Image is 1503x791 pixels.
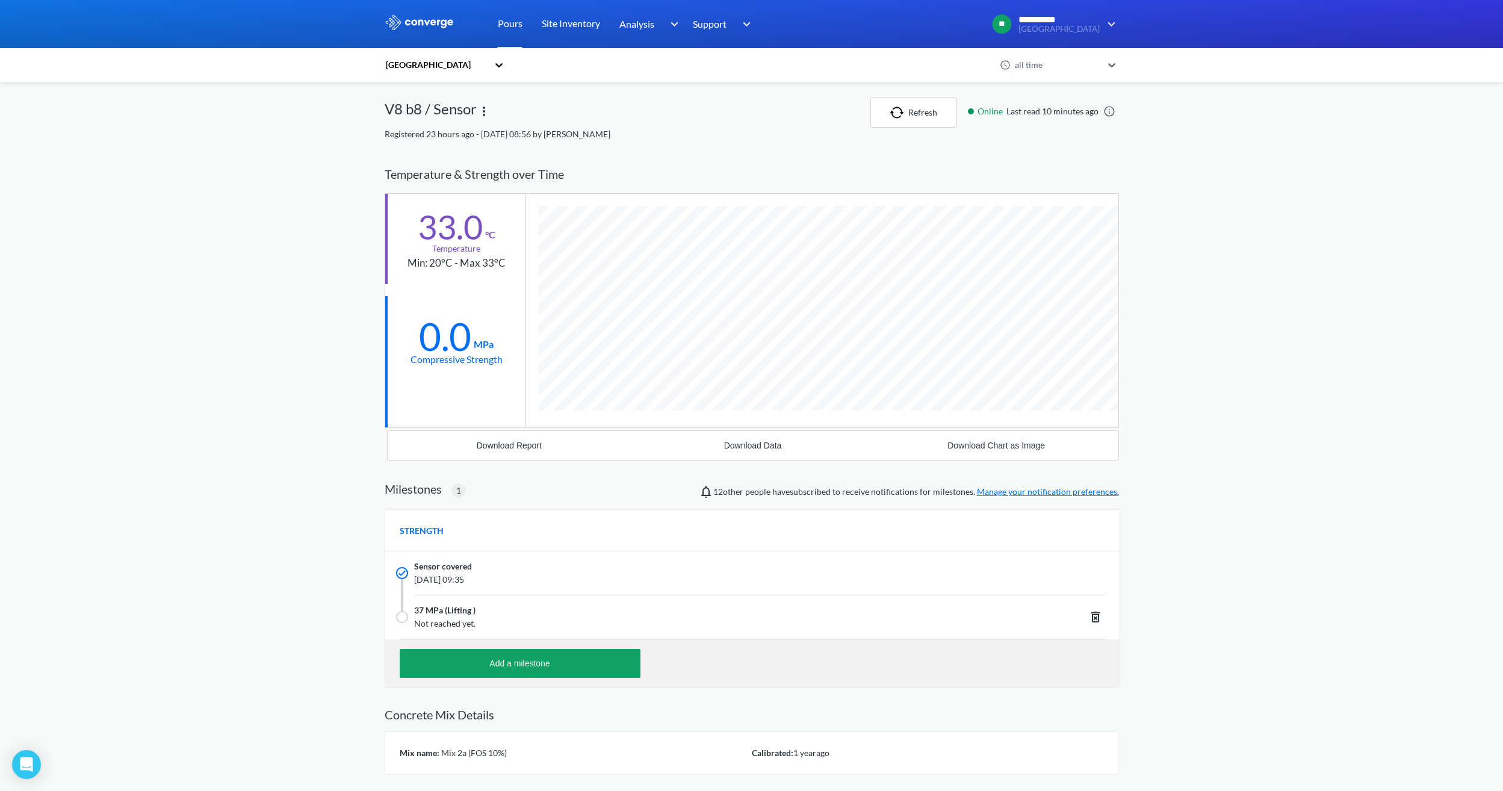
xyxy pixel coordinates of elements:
[439,748,507,758] span: Mix 2a (FOS 10%)
[735,17,754,31] img: downArrow.svg
[724,441,782,450] div: Download Data
[977,486,1119,497] a: Manage your notification preferences.
[385,482,442,496] h2: Milestones
[1012,58,1102,72] div: all time
[414,604,476,617] span: 37 MPa (Lifting )
[631,431,875,460] button: Download Data
[400,524,444,538] span: STRENGTH
[432,242,480,255] div: Temperature
[947,441,1045,450] div: Download Chart as Image
[12,750,41,779] div: Open Intercom Messenger
[1000,60,1011,70] img: icon-clock.svg
[388,431,631,460] button: Download Report
[477,441,542,450] div: Download Report
[414,617,959,630] span: Not reached yet.
[385,155,1119,193] div: Temperature & Strength over Time
[713,485,1119,498] span: people have subscribed to receive notifications for milestones.
[962,105,1119,118] div: Last read 10 minutes ago
[385,14,454,30] img: logo_ewhite.svg
[890,107,908,119] img: icon-refresh.svg
[414,560,472,573] span: Sensor covered
[1018,25,1100,34] span: [GEOGRAPHIC_DATA]
[414,573,959,586] span: [DATE] 09:35
[456,484,461,497] span: 1
[477,104,491,119] img: more.svg
[1100,17,1119,31] img: downArrow.svg
[870,98,957,128] button: Refresh
[385,98,477,128] div: V8 b8 / Sensor
[419,321,471,352] div: 0.0
[385,129,610,139] span: Registered 23 hours ago - [DATE] 08:56 by [PERSON_NAME]
[875,431,1118,460] button: Download Chart as Image
[978,105,1006,118] span: Online
[693,16,727,31] span: Support
[411,352,503,367] div: Compressive Strength
[400,649,640,678] button: Add a milestone
[385,707,1119,722] h2: Concrete Mix Details
[418,212,483,242] div: 33.0
[713,486,743,497] span: Jonathan Paul, Bailey Bright, Mircea Zagrean, Alaa Bouayed, Conor Owens, Liliana Cortina, Cyrene ...
[408,255,506,271] div: Min: 20°C - Max 33°C
[699,485,713,499] img: notifications-icon.svg
[400,748,439,758] span: Mix name:
[752,748,793,758] span: Calibrated:
[793,748,829,758] span: 1 year ago
[662,17,681,31] img: downArrow.svg
[619,16,654,31] span: Analysis
[385,58,488,72] div: [GEOGRAPHIC_DATA]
